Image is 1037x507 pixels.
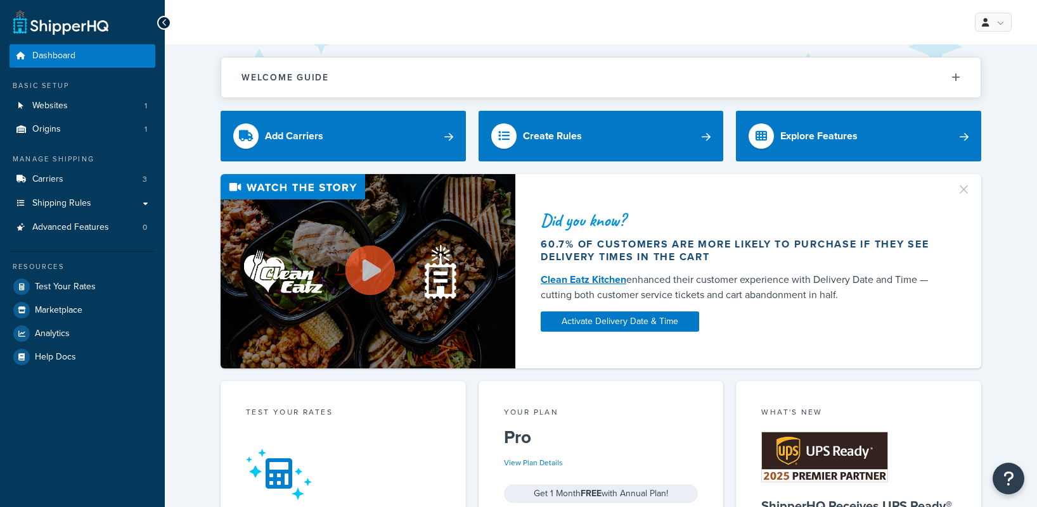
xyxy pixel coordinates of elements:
[32,198,91,209] span: Shipping Rules
[504,484,699,503] div: Get 1 Month with Annual Plan!
[736,111,981,161] a: Explore Features
[10,118,155,141] a: Origins1
[143,222,147,233] span: 0
[541,238,941,263] div: 60.7% of customers are more likely to purchase if they see delivery times in the cart
[265,127,323,145] div: Add Carriers
[143,174,147,185] span: 3
[35,352,76,363] span: Help Docs
[10,94,155,118] li: Websites
[10,168,155,191] li: Carriers
[10,275,155,298] a: Test Your Rates
[541,211,941,229] div: Did you know?
[541,311,699,332] a: Activate Delivery Date & Time
[10,118,155,141] li: Origins
[32,51,75,61] span: Dashboard
[541,272,626,287] a: Clean Eatz Kitchen
[10,168,155,191] a: Carriers3
[32,124,61,135] span: Origins
[221,58,981,97] button: Welcome Guide
[10,322,155,345] a: Analytics
[242,73,329,82] h2: Welcome Guide
[10,44,155,68] a: Dashboard
[10,94,155,118] a: Websites1
[10,192,155,215] a: Shipping Rules
[581,487,602,500] strong: FREE
[479,111,724,161] a: Create Rules
[10,216,155,239] li: Advanced Features
[145,124,147,135] span: 1
[10,299,155,322] a: Marketplace
[10,346,155,368] a: Help Docs
[35,305,82,316] span: Marketplace
[10,261,155,272] div: Resources
[35,282,96,292] span: Test Your Rates
[10,216,155,239] a: Advanced Features0
[35,329,70,339] span: Analytics
[541,272,941,303] div: enhanced their customer experience with Delivery Date and Time — cutting both customer service ti...
[761,406,956,421] div: What's New
[145,101,147,111] span: 1
[32,101,68,111] span: Websites
[221,174,515,368] img: Video thumbnail
[504,427,699,448] h5: Pro
[504,457,563,468] a: View Plan Details
[32,222,109,233] span: Advanced Features
[10,154,155,165] div: Manage Shipping
[504,406,699,421] div: Your Plan
[523,127,582,145] div: Create Rules
[246,406,441,421] div: Test your rates
[32,174,63,185] span: Carriers
[221,111,466,161] a: Add Carriers
[10,80,155,91] div: Basic Setup
[780,127,858,145] div: Explore Features
[993,463,1024,494] button: Open Resource Center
